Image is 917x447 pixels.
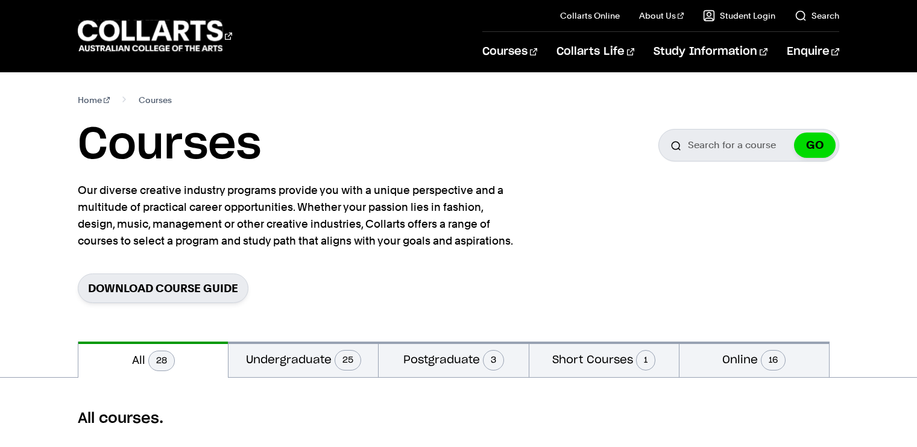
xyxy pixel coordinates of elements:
[787,32,839,72] a: Enquire
[654,32,767,72] a: Study Information
[761,350,786,370] span: 16
[556,32,634,72] a: Collarts Life
[78,274,248,303] a: Download Course Guide
[78,182,518,249] p: Our diverse creative industry programs provide you with a unique perspective and a multitude of p...
[529,342,679,377] button: Short Courses1
[560,10,620,22] a: Collarts Online
[335,350,361,370] span: 25
[482,32,537,72] a: Courses
[703,10,775,22] a: Student Login
[148,351,175,371] span: 28
[139,92,172,108] span: Courses
[78,409,839,428] h2: All courses.
[379,342,528,377] button: Postgraduate3
[78,342,228,378] button: All28
[228,342,378,377] button: Undergraduate25
[78,19,232,53] div: Go to homepage
[483,350,504,370] span: 3
[679,342,829,377] button: Online16
[794,133,836,158] button: GO
[639,10,684,22] a: About Us
[78,92,110,108] a: Home
[78,118,261,172] h1: Courses
[795,10,839,22] a: Search
[658,129,839,161] input: Search for a course
[636,350,655,370] span: 1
